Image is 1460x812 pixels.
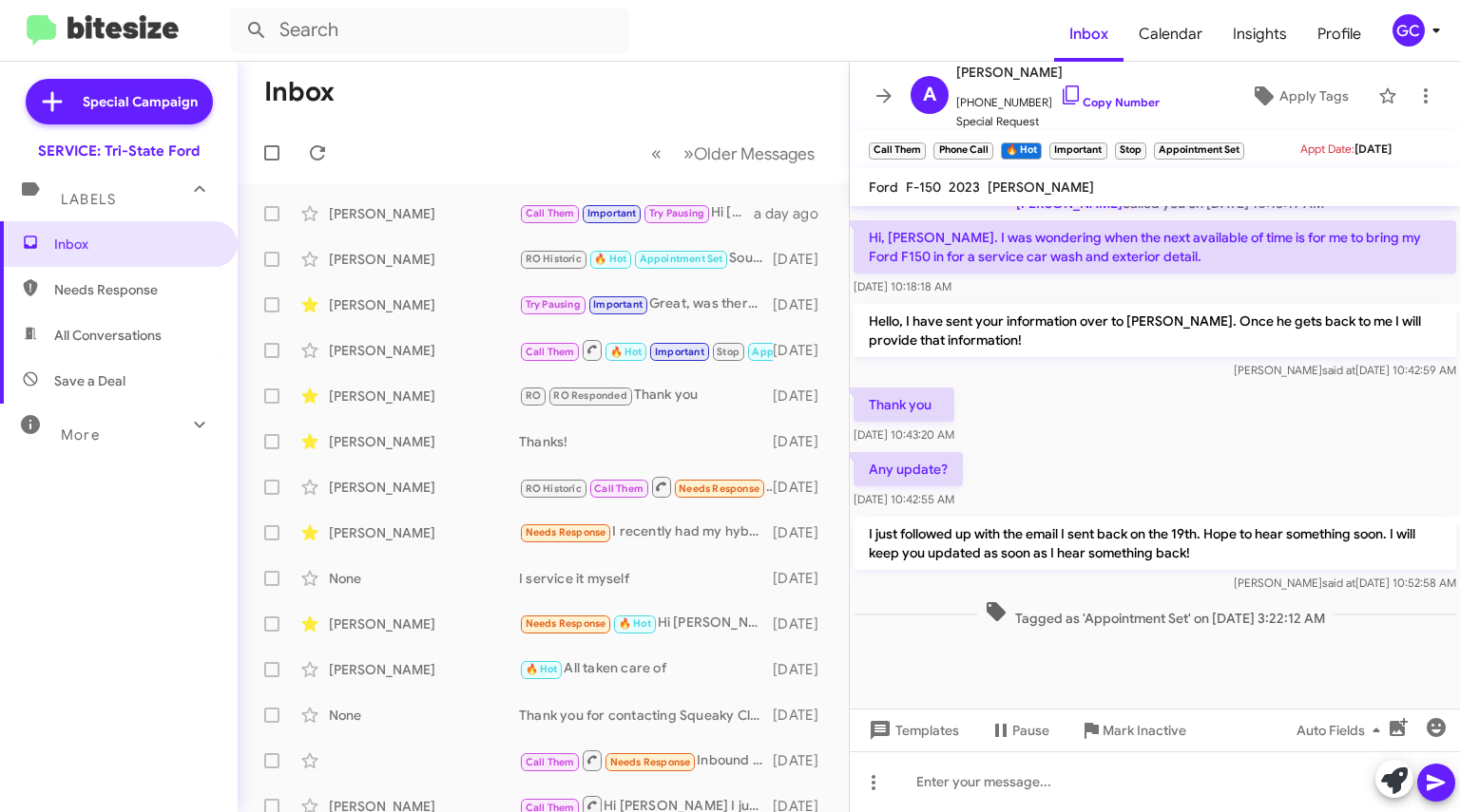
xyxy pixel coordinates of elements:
[329,387,519,406] div: [PERSON_NAME]
[519,748,773,772] div: Inbound Call
[38,142,200,161] div: SERVICE: Tri-State Ford
[1376,14,1439,47] button: GC
[854,304,1456,357] p: Hello, I have sent your information over to [PERSON_NAME]. Once he gets back to me I will provide...
[956,61,1160,84] span: [PERSON_NAME]
[329,478,519,497] div: [PERSON_NAME]
[1060,95,1160,109] a: Copy Number
[610,756,691,768] span: Needs Response
[54,280,216,299] span: Needs Response
[1393,14,1425,47] div: GC
[906,179,941,196] span: F-150
[526,663,558,675] span: 🔥 Hot
[519,385,773,406] div: Thank you
[619,617,651,630] span: 🔥 Hot
[329,341,519,360] div: [PERSON_NAME]
[594,482,644,495] span: Call Them
[773,751,834,770] div: [DATE]
[854,387,954,422] p: Thank you
[1229,79,1369,113] button: Apply Tags
[526,346,575,358] span: Call Them
[1234,363,1456,377] span: [PERSON_NAME] [DATE] 10:42:59 AM
[329,432,519,451] div: [PERSON_NAME]
[672,134,826,173] button: Next
[1154,142,1244,160] small: Appointment Set
[869,179,898,196] span: Ford
[854,427,954,442] span: [DATE] 10:43:20 AM
[717,346,740,358] span: Stop
[54,326,162,345] span: All Conversations
[526,482,582,495] span: RO Historic
[1103,713,1186,747] span: Mark Inactive
[933,142,992,160] small: Phone Call
[683,142,694,165] span: »
[519,248,773,270] div: Sounds good. See you then.
[773,295,834,314] div: [DATE]
[752,346,836,358] span: Appointment Set
[679,482,759,495] span: Needs Response
[519,706,773,725] div: Thank you for contacting Squeaky Clean & Dry, a representative will reply to you as soon as possi...
[651,142,662,165] span: «
[329,660,519,679] div: [PERSON_NAME]
[1354,142,1392,156] span: [DATE]
[593,298,643,311] span: Important
[854,492,954,506] span: [DATE] 10:42:55 AM
[773,660,834,679] div: [DATE]
[641,134,826,173] nav: Page navigation example
[1322,576,1355,590] span: said at
[1279,79,1349,113] span: Apply Tags
[329,250,519,269] div: [PERSON_NAME]
[854,279,951,293] span: [DATE] 10:18:18 AM
[694,143,815,164] span: Older Messages
[949,179,980,196] span: 2023
[329,204,519,223] div: [PERSON_NAME]
[773,432,834,451] div: [DATE]
[61,191,116,208] span: Labels
[526,207,575,219] span: Call Them
[1001,142,1042,160] small: 🔥 Hot
[1012,713,1049,747] span: Pause
[519,293,773,315] div: Great, was there a specific day you had in mind?
[854,452,963,486] p: Any update?
[526,253,582,265] span: RO Historic
[988,179,1094,196] span: [PERSON_NAME]
[773,706,834,725] div: [DATE]
[1302,7,1376,62] a: Profile
[526,617,606,630] span: Needs Response
[83,92,198,111] span: Special Campaign
[553,389,626,402] span: RO Responded
[519,432,773,451] div: Thanks!
[519,521,773,543] div: I recently had my hybrid in for its first oil change
[587,207,637,219] span: Important
[773,614,834,633] div: [DATE]
[594,253,626,265] span: 🔥 Hot
[956,84,1160,112] span: [PHONE_NUMBER]
[519,338,773,362] div: I just followed up with the email I sent back on the 19th. Hope to hear something soon. I will ke...
[854,220,1456,274] p: Hi, [PERSON_NAME]. I was wondering when the next available of time is for me to bring my Ford F15...
[526,298,581,311] span: Try Pausing
[754,204,834,223] div: a day ago
[61,426,100,444] span: More
[649,207,704,219] span: Try Pausing
[1124,7,1218,62] a: Calendar
[1054,7,1124,62] a: Inbox
[519,475,773,499] div: Inbound Call
[640,253,723,265] span: Appointment Set
[526,526,606,538] span: Needs Response
[640,134,673,173] button: Previous
[1065,713,1201,747] button: Mark Inactive
[923,80,936,110] span: A
[329,569,519,588] div: None
[519,569,773,588] div: I service it myself
[854,517,1456,570] p: I just followed up with the email I sent back on the 19th. Hope to hear something soon. I will ke...
[1115,142,1146,160] small: Stop
[977,600,1333,628] span: Tagged as 'Appointment Set' on [DATE] 3:22:12 AM
[519,658,773,680] div: All taken care of
[264,77,335,107] h1: Inbox
[1300,142,1354,156] span: Appt Date:
[773,478,834,497] div: [DATE]
[329,614,519,633] div: [PERSON_NAME]
[1218,7,1302,62] span: Insights
[869,142,926,160] small: Call Them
